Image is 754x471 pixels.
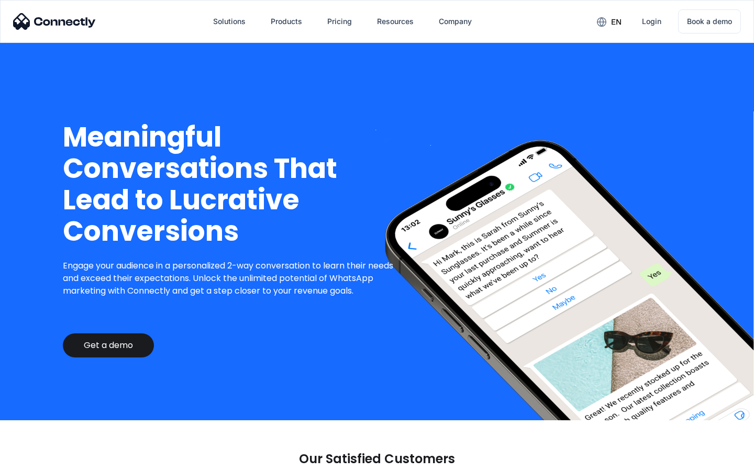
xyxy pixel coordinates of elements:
p: Engage your audience in a personalized 2-way conversation to learn their needs and exceed their e... [63,260,402,297]
div: Pricing [327,14,352,29]
a: Book a demo [678,9,741,33]
aside: Language selected: English [10,453,63,467]
a: Login [634,9,670,34]
div: Solutions [213,14,246,29]
div: Products [271,14,302,29]
a: Pricing [319,9,360,34]
div: Get a demo [84,340,133,351]
div: Resources [377,14,414,29]
div: Login [642,14,661,29]
div: en [611,15,622,29]
a: Get a demo [63,333,154,357]
div: Company [439,14,472,29]
img: Connectly Logo [13,13,96,30]
ul: Language list [21,453,63,467]
p: Our Satisfied Customers [299,452,455,466]
h1: Meaningful Conversations That Lead to Lucrative Conversions [63,121,402,247]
